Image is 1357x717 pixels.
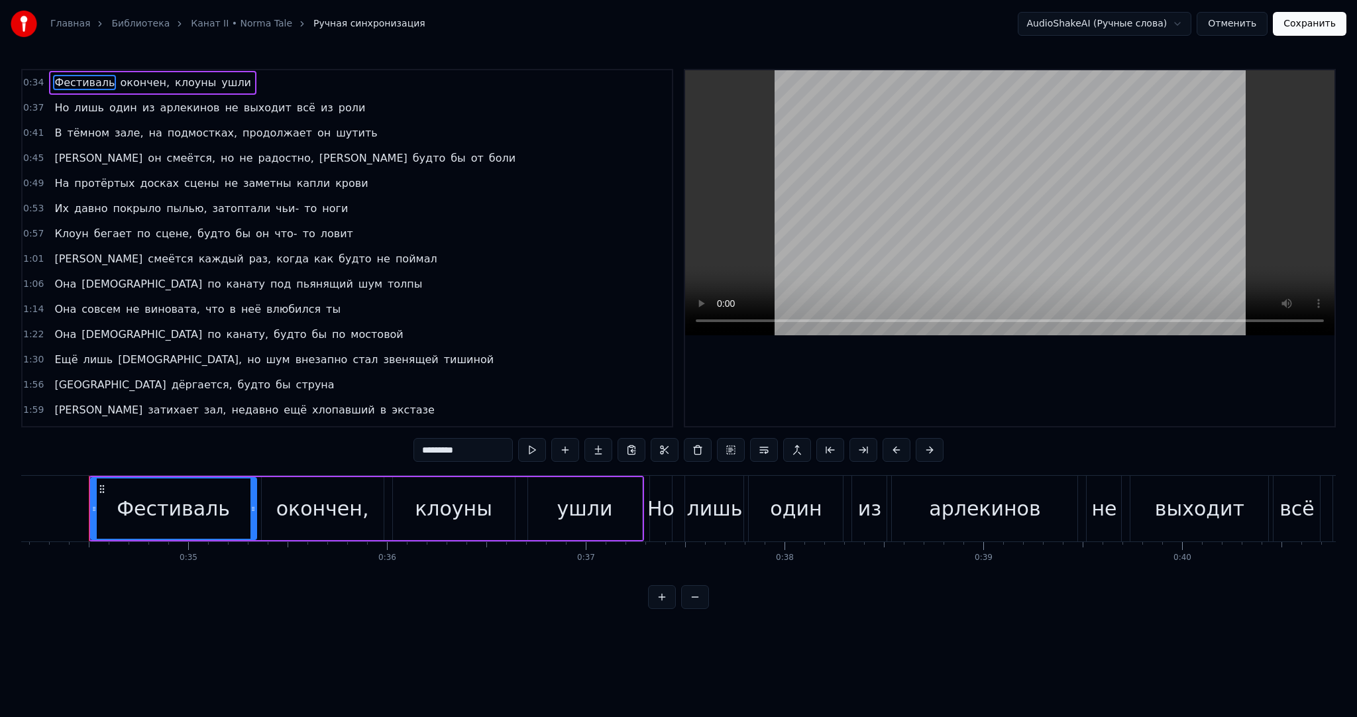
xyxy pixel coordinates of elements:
span: 0:49 [23,177,44,190]
span: [DEMOGRAPHIC_DATA] [80,276,203,292]
div: из [858,494,881,524]
span: будто [337,251,373,266]
span: канату [225,276,266,292]
span: Ручная синхронизация [313,17,425,30]
span: не [223,100,239,115]
span: по [206,276,222,292]
span: арлекинов [159,100,221,115]
div: 0:35 [180,553,197,563]
span: дёргается, [170,377,234,392]
span: 0:41 [23,127,44,140]
span: лишь [73,100,105,115]
span: клоуны [174,75,217,90]
span: что- [273,226,298,241]
div: окончен, [276,494,369,524]
span: будто [272,327,308,342]
span: боли [488,150,517,166]
span: сцене, [154,226,193,241]
span: Она [53,327,78,342]
span: [DEMOGRAPHIC_DATA] [80,327,203,342]
span: неё [240,302,262,317]
span: когда [275,251,310,266]
span: Ещё [53,352,79,367]
span: Фестиваль [53,75,116,90]
span: из [319,100,335,115]
span: не [125,302,140,317]
span: выходит [243,100,293,115]
span: звенящей [382,352,440,367]
div: 0:36 [378,553,396,563]
span: бы [235,226,252,241]
span: 1:06 [23,278,44,291]
span: он [316,125,332,140]
span: канату, [225,327,270,342]
span: 1:22 [23,328,44,341]
span: шум [357,276,384,292]
span: струна [295,377,336,392]
span: [PERSON_NAME] [53,251,144,266]
span: стал [351,352,379,367]
span: совсем [80,302,122,317]
span: поймал [394,251,439,266]
span: но [219,150,235,166]
span: На [53,176,70,191]
span: роли [337,100,367,115]
span: [PERSON_NAME] [53,402,144,417]
span: 0:45 [23,152,44,165]
span: ноги [321,201,349,216]
span: ещё [282,402,308,417]
span: Она [53,302,78,317]
span: раз, [248,251,273,266]
span: продолжает [241,125,313,140]
div: арлекинов [929,494,1040,524]
span: протёртых [73,176,136,191]
span: не [238,150,254,166]
span: будто [237,377,272,392]
span: каждый [197,251,245,266]
div: Но [647,494,675,524]
span: то [301,226,317,241]
a: Канат II • Norma Tale [191,17,292,30]
span: пьянящий [295,276,354,292]
div: 0:38 [776,553,794,563]
span: 0:37 [23,101,44,115]
span: лишь [81,352,114,367]
span: бы [274,377,292,392]
span: крови [334,176,369,191]
span: бы [311,327,329,342]
span: влюбился [265,302,322,317]
span: что [204,302,226,317]
span: толпы [386,276,423,292]
span: будто [411,150,447,166]
span: Она [53,276,78,292]
span: тёмном [66,125,111,140]
span: то [303,201,318,216]
span: смеётся, [166,150,217,166]
span: шум [264,352,291,367]
span: хлопавший [311,402,376,417]
span: ушли [220,75,252,90]
span: по [331,327,347,342]
span: в [379,402,388,417]
span: ты [325,302,342,317]
span: бы [449,150,467,166]
div: выходит [1155,494,1244,524]
span: в [228,302,237,317]
span: на [147,125,163,140]
span: не [376,251,392,266]
span: бегает [93,226,133,241]
span: Их [53,201,70,216]
div: 0:39 [975,553,993,563]
span: по [206,327,222,342]
span: В [53,125,63,140]
span: капли [296,176,332,191]
span: покрыло [111,201,162,216]
span: [DEMOGRAPHIC_DATA], [117,352,243,367]
div: лишь [687,494,743,524]
span: виновата, [143,302,201,317]
span: сцены [183,176,221,191]
span: по [136,226,152,241]
img: youka [11,11,37,37]
span: как [313,251,335,266]
span: 1:59 [23,404,44,417]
